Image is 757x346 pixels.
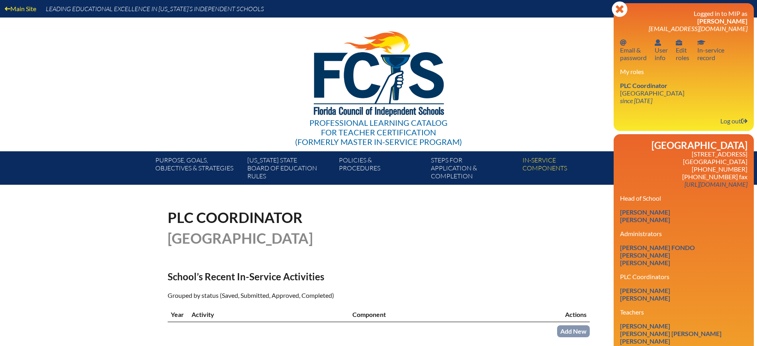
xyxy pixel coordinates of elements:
[168,209,303,226] span: PLC Coordinator
[620,194,747,202] h3: Head of School
[188,307,349,322] th: Activity
[428,154,519,185] a: Steps forapplication & completion
[681,179,751,190] a: [URL][DOMAIN_NAME]
[244,154,336,185] a: [US_STATE] StateBoard of Education rules
[168,229,313,247] span: [GEOGRAPHIC_DATA]
[617,37,650,63] a: Email passwordEmail &password
[336,154,427,185] a: Policies &Procedures
[717,115,751,126] a: Log outLog out
[620,10,747,32] h3: Logged in to MIP as
[152,154,244,185] a: Purpose, goals,objectives & strategies
[620,97,652,104] i: since [DATE]
[292,16,465,148] a: Professional Learning Catalog for Teacher Certification(formerly Master In-service Program)
[617,207,673,217] a: [PERSON_NAME]
[321,127,436,137] span: for Teacher Certification
[349,307,528,322] th: Component
[617,250,673,260] a: [PERSON_NAME]
[519,154,611,185] a: In-servicecomponents
[617,257,673,268] a: [PERSON_NAME]
[649,25,747,32] span: [EMAIL_ADDRESS][DOMAIN_NAME]
[612,1,628,17] svg: Close
[557,325,590,337] a: Add New
[620,39,626,46] svg: Email password
[620,141,747,150] h2: [GEOGRAPHIC_DATA]
[620,82,667,89] span: PLC Coordinator
[673,37,692,63] a: User infoEditroles
[620,308,747,316] h3: Teachers
[620,230,747,237] h3: Administrators
[617,242,698,253] a: [PERSON_NAME] Fondo
[620,273,747,280] h3: PLC Coordinators
[741,118,747,124] svg: Log out
[697,39,705,46] svg: In-service record
[617,293,673,303] a: [PERSON_NAME]
[296,18,461,126] img: FCISlogo221.eps
[295,118,462,147] div: Professional Learning Catalog (formerly Master In-service Program)
[168,290,448,301] p: Grouped by status (Saved, Submitted, Approved, Completed)
[168,307,188,322] th: Year
[617,285,673,296] a: [PERSON_NAME]
[697,17,747,25] span: [PERSON_NAME]
[528,307,589,322] th: Actions
[651,37,671,63] a: User infoUserinfo
[620,150,747,188] p: [STREET_ADDRESS] [GEOGRAPHIC_DATA] [PHONE_NUMBER] [PHONE_NUMBER] fax
[655,39,661,46] svg: User info
[617,214,673,225] a: [PERSON_NAME]
[694,37,728,63] a: In-service recordIn-servicerecord
[617,321,673,331] a: [PERSON_NAME]
[2,3,39,14] a: Main Site
[676,39,682,46] svg: User info
[617,80,688,106] a: PLC Coordinator [GEOGRAPHIC_DATA] since [DATE]
[168,271,448,282] h2: School’s Recent In-Service Activities
[620,68,747,75] h3: My roles
[617,328,725,339] a: [PERSON_NAME] [PERSON_NAME]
